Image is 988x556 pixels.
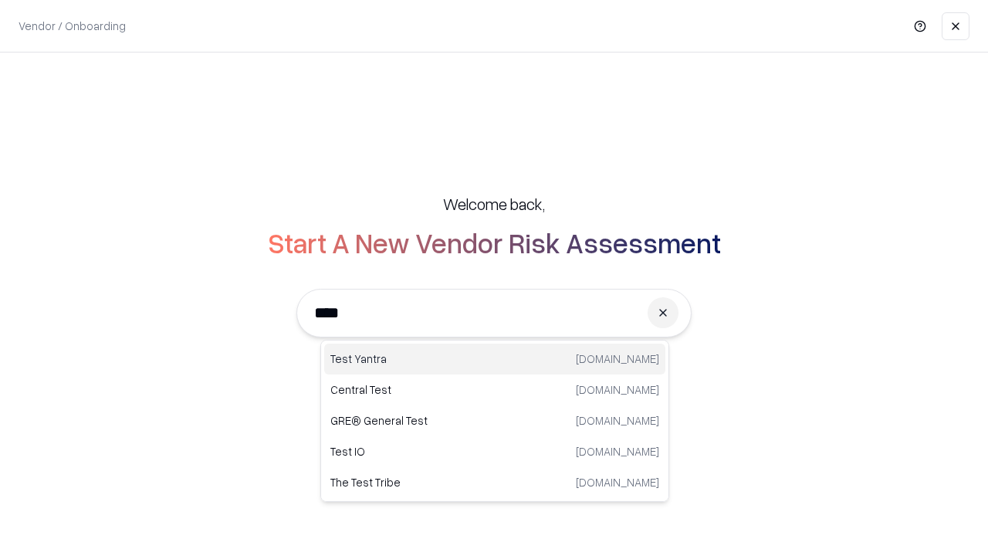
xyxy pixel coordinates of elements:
[19,18,126,34] p: Vendor / Onboarding
[576,381,659,398] p: [DOMAIN_NAME]
[576,351,659,367] p: [DOMAIN_NAME]
[330,443,495,459] p: Test IO
[330,412,495,429] p: GRE® General Test
[576,474,659,490] p: [DOMAIN_NAME]
[320,340,669,502] div: Suggestions
[330,381,495,398] p: Central Test
[443,193,545,215] h5: Welcome back,
[576,443,659,459] p: [DOMAIN_NAME]
[576,412,659,429] p: [DOMAIN_NAME]
[330,474,495,490] p: The Test Tribe
[330,351,495,367] p: Test Yantra
[268,227,721,258] h2: Start A New Vendor Risk Assessment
